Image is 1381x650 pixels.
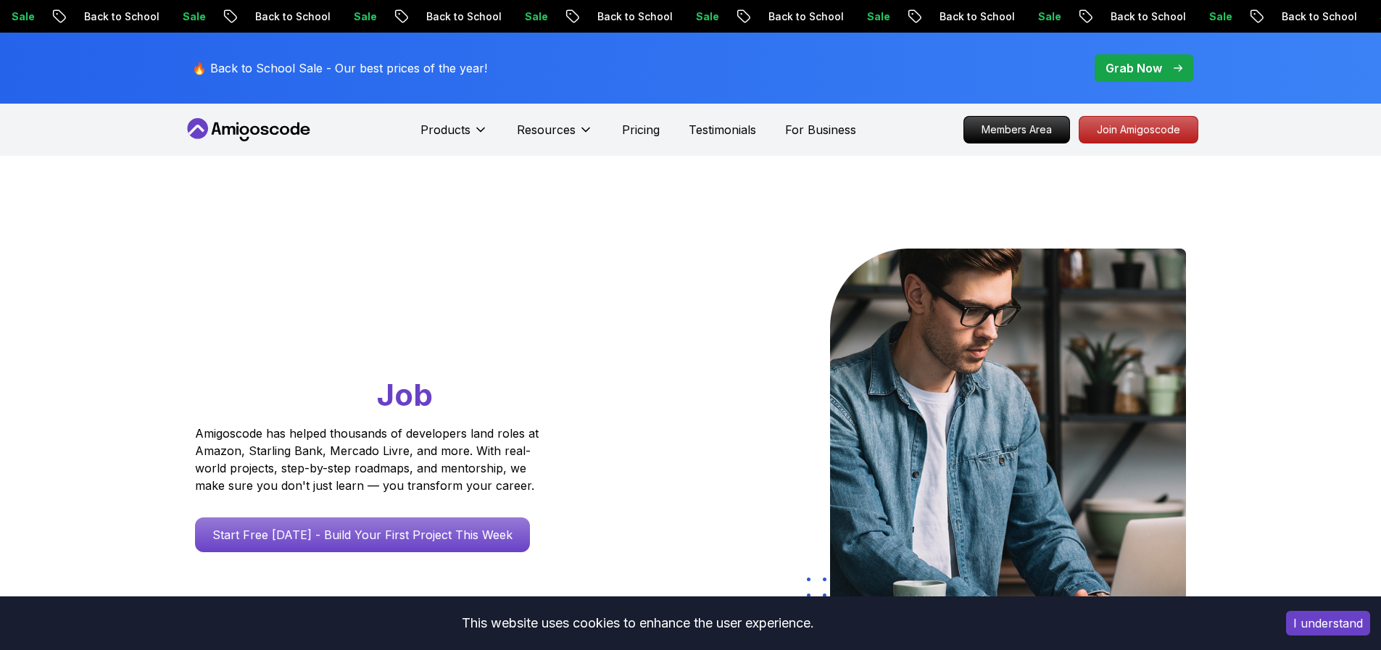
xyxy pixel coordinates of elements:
p: Back to School [1210,9,1309,24]
button: Resources [517,121,593,150]
img: hero [830,249,1186,622]
a: For Business [785,121,856,138]
p: Sale [1309,9,1355,24]
p: Back to School [868,9,966,24]
span: Job [377,376,433,413]
a: Start Free [DATE] - Build Your First Project This Week [195,517,530,552]
p: Back to School [183,9,282,24]
p: Back to School [697,9,795,24]
p: Members Area [964,117,1069,143]
p: 🔥 Back to School Sale - Our best prices of the year! [192,59,487,77]
p: Back to School [12,9,111,24]
button: Accept cookies [1286,611,1370,636]
p: Products [420,121,470,138]
p: Back to School [354,9,453,24]
p: Sale [795,9,842,24]
p: Sale [1137,9,1184,24]
p: Back to School [1039,9,1137,24]
a: Pricing [622,121,660,138]
p: Join Amigoscode [1079,117,1198,143]
div: This website uses cookies to enhance the user experience. [11,607,1264,639]
p: Back to School [526,9,624,24]
p: Sale [624,9,671,24]
p: Amigoscode has helped thousands of developers land roles at Amazon, Starling Bank, Mercado Livre,... [195,425,543,494]
p: Sale [111,9,157,24]
p: Sale [453,9,499,24]
p: Sale [282,9,328,24]
a: Members Area [963,116,1070,143]
p: Resources [517,121,576,138]
a: Join Amigoscode [1079,116,1198,143]
a: Testimonials [689,121,756,138]
h1: Go From Learning to Hired: Master Java, Spring Boot & Cloud Skills That Get You the [195,249,594,416]
p: Grab Now [1106,59,1162,77]
button: Products [420,121,488,150]
p: Sale [966,9,1013,24]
